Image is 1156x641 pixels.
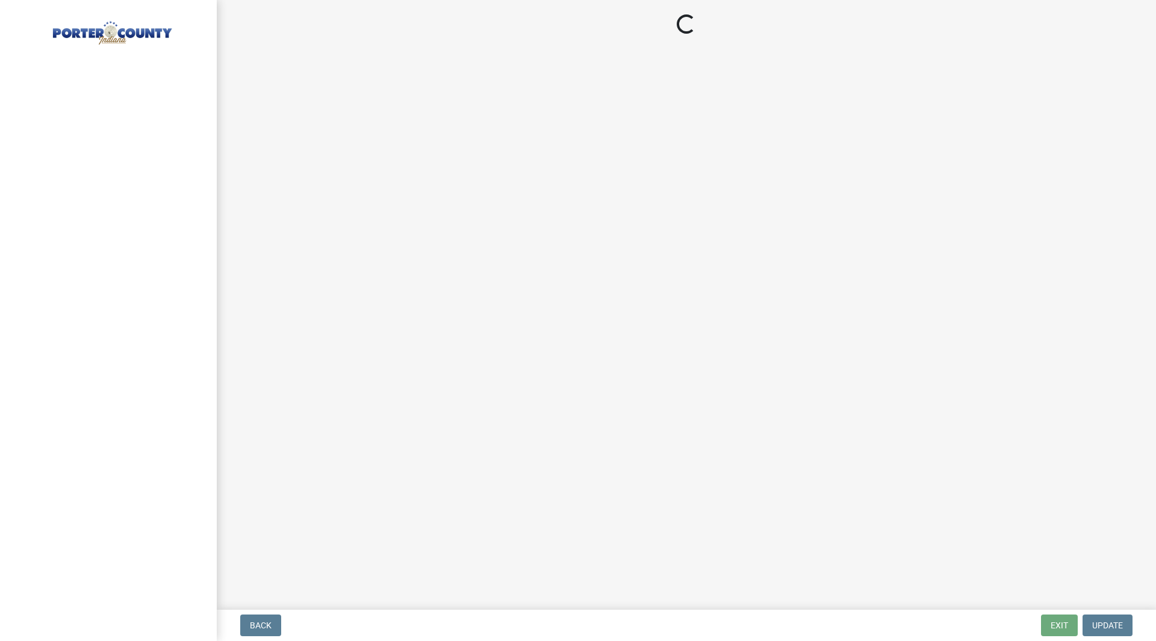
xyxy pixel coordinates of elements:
[240,615,281,636] button: Back
[24,13,197,46] img: Porter County, Indiana
[1083,615,1133,636] button: Update
[250,621,272,630] span: Back
[1092,621,1123,630] span: Update
[1041,615,1078,636] button: Exit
